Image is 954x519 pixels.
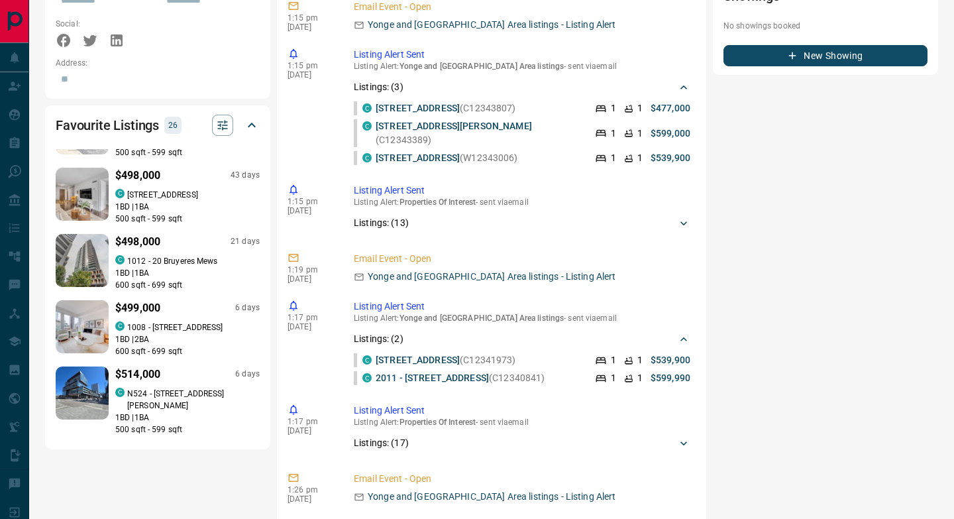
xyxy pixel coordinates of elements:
p: 1 [637,371,643,385]
p: 1 [637,353,643,367]
div: Listings: (2) [354,327,690,351]
p: Listings: ( 2 ) [354,332,403,346]
div: condos.ca [115,388,125,397]
a: [STREET_ADDRESS][PERSON_NAME] [376,121,532,131]
p: 1012 - 20 Bruyeres Mews [127,255,218,267]
div: condos.ca [362,373,372,382]
p: 1 [611,371,616,385]
p: $499,000 [115,300,160,316]
p: [DATE] [288,322,334,331]
span: Yonge and [GEOGRAPHIC_DATA] Area listings [399,62,564,71]
p: $498,000 [115,168,160,184]
div: condos.ca [115,189,125,198]
button: New Showing [723,45,927,66]
p: Listing Alert Sent [354,404,690,418]
p: Yonge and [GEOGRAPHIC_DATA] Area listings - Listing Alert [368,18,616,32]
div: Favourite Listings26 [56,109,260,141]
p: Listing Alert : - sent via email [354,314,690,323]
p: 500 sqft - 599 sqft [115,213,260,225]
p: 1 [637,127,643,141]
p: Email Event - Open [354,252,690,266]
p: Listing Alert : - sent via email [354,418,690,427]
p: 1 [611,127,616,141]
p: No showings booked [723,20,927,32]
p: 1 BD | 1 BA [115,412,260,424]
p: N524 - [STREET_ADDRESS][PERSON_NAME] [127,388,260,412]
a: Favourited listing$499,0006 dayscondos.ca1008 - [STREET_ADDRESS]1BD |2BA600 sqft - 699 sqft [56,298,260,357]
p: 1 [611,353,616,367]
p: $599,000 [651,127,690,141]
p: 1 BD | 1 BA [115,267,260,279]
div: condos.ca [362,153,372,162]
p: 1:26 pm [288,485,334,494]
p: (C12340841) [376,371,545,385]
div: condos.ca [115,321,125,331]
p: [DATE] [288,494,334,504]
p: (W12343006) [376,151,518,165]
p: $514,000 [115,367,160,382]
p: Listing Alert : - sent via email [354,198,690,207]
p: 500 sqft - 599 sqft [115,424,260,435]
img: Favourited listing [46,367,117,420]
p: 500 sqft - 599 sqft [115,146,260,158]
p: 1:19 pm [288,265,334,274]
a: Favourited listing$498,00043 dayscondos.ca[STREET_ADDRESS]1BD |1BA500 sqft - 599 sqft [56,165,260,225]
div: Listings: (17) [354,431,690,455]
p: [DATE] [288,23,334,32]
p: 43 days [231,170,260,181]
p: $599,990 [651,371,690,385]
p: Address: [56,57,260,69]
p: 1:15 pm [288,13,334,23]
div: condos.ca [362,355,372,365]
span: Yonge and [GEOGRAPHIC_DATA] Area listings [399,314,564,323]
p: Listings: ( 3 ) [354,80,403,94]
div: Listings: (3) [354,75,690,99]
p: [DATE] [288,206,334,215]
p: 6 days [235,302,260,314]
a: 2011 - [STREET_ADDRESS] [376,373,489,383]
p: 600 sqft - 699 sqft [115,345,260,357]
img: Favourited listing [42,300,123,353]
p: [STREET_ADDRESS] [127,189,198,201]
p: (C12343807) [376,101,516,115]
div: condos.ca [362,103,372,113]
p: 1 [611,151,616,165]
a: Favourited listing$498,00021 dayscondos.ca1012 - 20 Bruyeres Mews1BD |1BA600 sqft - 699 sqft [56,231,260,291]
p: $477,000 [651,101,690,115]
a: [STREET_ADDRESS] [376,103,460,113]
p: 600 sqft - 699 sqft [115,279,260,291]
a: [STREET_ADDRESS] [376,152,460,163]
p: 6 days [235,369,260,380]
div: condos.ca [362,121,372,131]
p: 1 BD | 2 BA [115,333,260,345]
div: Listings: (13) [354,211,690,235]
p: [DATE] [288,274,334,284]
p: Email Event - Open [354,472,690,486]
img: Favourited listing [42,234,123,287]
p: 1:15 pm [288,61,334,70]
p: [DATE] [288,426,334,435]
p: 26 [168,118,178,133]
p: Listing Alert : - sent via email [354,62,690,71]
p: 1:17 pm [288,313,334,322]
p: 1 [637,101,643,115]
p: Yonge and [GEOGRAPHIC_DATA] Area listings - Listing Alert [368,270,616,284]
h2: Favourite Listings [56,115,159,136]
p: Listings: ( 17 ) [354,436,409,450]
p: 1:17 pm [288,417,334,426]
p: [DATE] [288,70,334,80]
div: condos.ca [115,255,125,264]
p: Listings: ( 13 ) [354,216,409,230]
p: 1 [637,151,643,165]
p: $498,000 [115,234,160,250]
p: 1:15 pm [288,197,334,206]
p: 1008 - [STREET_ADDRESS] [127,321,223,333]
span: Properties Of Interest [399,418,476,427]
p: $539,900 [651,353,690,367]
p: $539,900 [651,151,690,165]
p: 21 days [231,236,260,247]
p: Listing Alert Sent [354,300,690,314]
p: 1 BD | 1 BA [115,201,260,213]
p: (C12341973) [376,353,516,367]
p: (C12343389) [376,119,582,147]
